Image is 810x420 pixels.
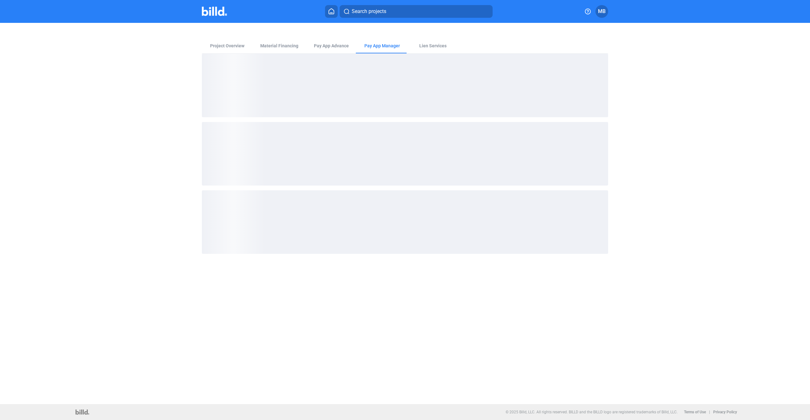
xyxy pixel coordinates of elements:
[210,43,244,49] div: Project Overview
[202,190,608,254] div: loading
[713,410,737,414] b: Privacy Policy
[352,8,386,15] span: Search projects
[364,43,400,49] span: Pay App Manager
[202,122,608,186] div: loading
[598,8,606,15] span: MB
[202,7,227,16] img: Billd Company Logo
[684,410,706,414] b: Terms of Use
[76,410,89,415] img: logo
[260,43,298,49] div: Material Financing
[419,43,447,49] div: Lien Services
[340,5,493,18] button: Search projects
[595,5,608,18] button: MB
[709,410,710,414] p: |
[506,410,678,414] p: © 2025 Billd, LLC. All rights reserved. BILLD and the BILLD logo are registered trademarks of Bil...
[314,43,349,49] div: Pay App Advance
[202,54,608,117] div: loading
